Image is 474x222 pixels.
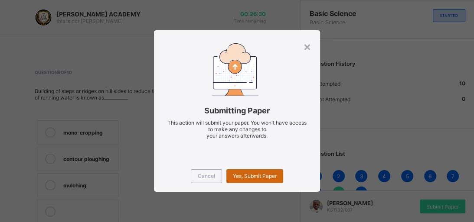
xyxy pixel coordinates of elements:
img: submitting-paper.7509aad6ec86be490e328e6d2a33d40a.svg [212,43,258,96]
div: × [303,39,311,54]
span: Yes, Submit Paper [233,173,277,179]
span: This action will submit your paper. You won't have access to make any changes to your answers aft... [167,119,307,139]
span: Submitting Paper [167,106,307,115]
span: Cancel [198,173,215,179]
